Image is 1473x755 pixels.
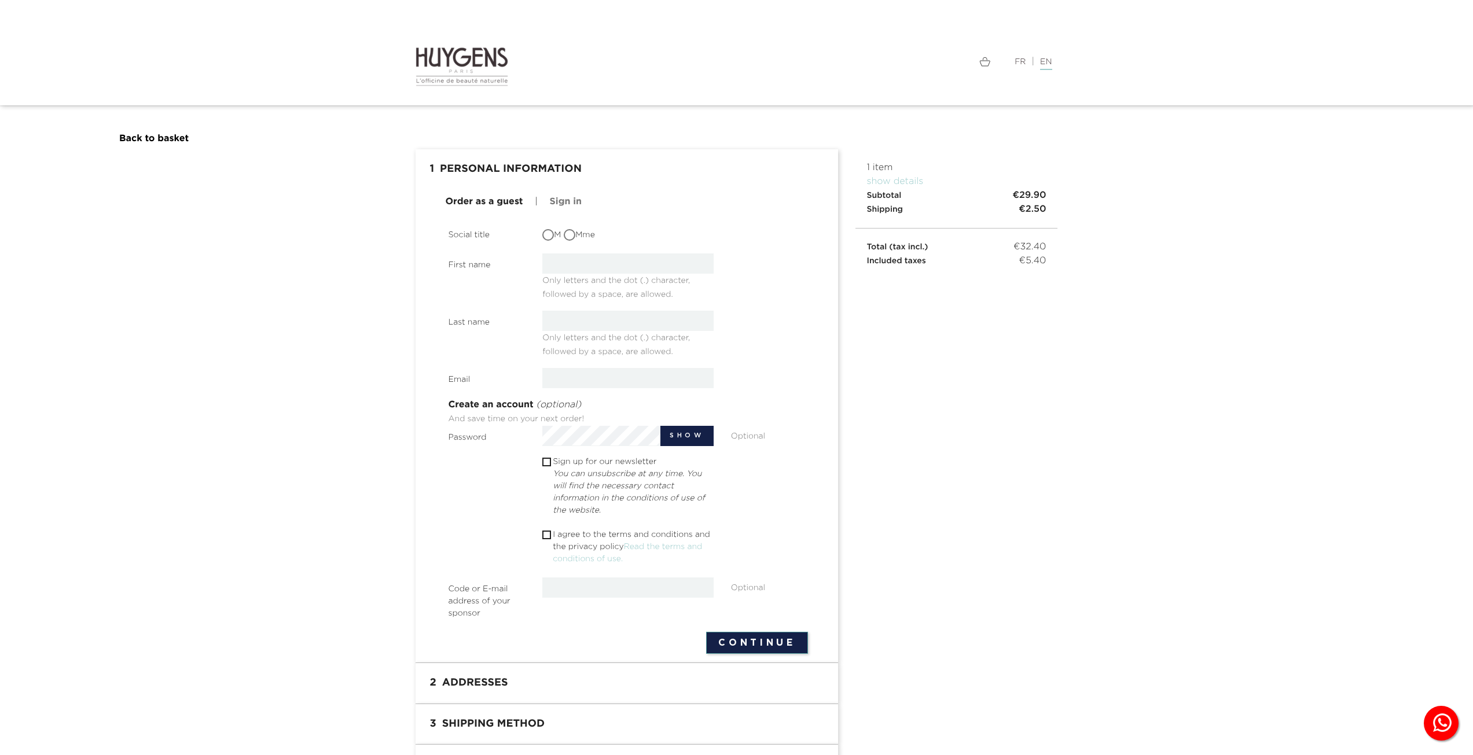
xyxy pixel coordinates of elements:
span: 1 [424,158,440,181]
span: Only letters and the dot (.) character, followed by a space, are allowed. [542,272,690,299]
label: Last name [440,311,534,329]
div: Optional [722,577,817,594]
button: Continue [706,632,807,654]
h1: Personal Information [424,158,829,181]
span: €32.40 [1013,240,1046,254]
span: 3 [424,713,442,736]
label: Social title [440,223,534,241]
span: €29.90 [1012,189,1046,202]
span: And save time on your next order! [449,415,584,423]
span: 2 [424,672,442,695]
div: Optional [722,426,817,443]
div: | [745,55,1058,69]
span: €2.50 [1019,202,1046,216]
button: Show [660,426,714,446]
a: show details [867,177,924,186]
span: Only letters and the dot (.) character, followed by a space, are allowed. [542,329,690,356]
h1: Shipping Method [424,713,829,736]
label: Mme [564,229,595,241]
span: Create an account [449,400,534,410]
span: Shipping [867,205,903,213]
span: (optional) [536,400,581,410]
img: Huygens logo [416,46,509,87]
label: Code or E-mail address of your sponsor [440,577,534,620]
span: | [535,197,538,207]
label: Email [440,368,534,386]
span: Included taxes [867,257,926,265]
a: Order as a guest [446,195,523,209]
em: You can unsubscribe at any time. You will find the necessary contact information in the condition... [553,470,705,514]
a: Read the terms and conditions of use. [553,543,702,563]
span: €5.40 [1019,254,1046,268]
label: Password [440,426,534,444]
p: I agree to the terms and conditions and the privacy policy [553,529,714,565]
p: 1 item [867,161,1046,175]
label: M [542,229,561,241]
span: Subtotal [867,191,902,200]
h1: Addresses [424,672,829,695]
span: Total (tax incl.) [867,243,928,251]
a: Back to basket [119,134,189,143]
label: First name [440,253,534,271]
label: Sign up for our newsletter [553,456,714,517]
a: Sign in [550,195,582,209]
